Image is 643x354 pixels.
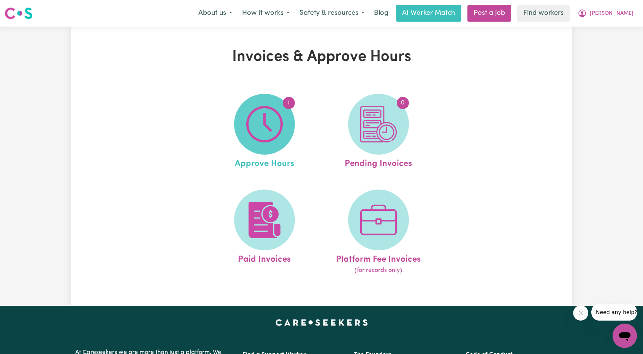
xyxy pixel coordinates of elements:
a: Platform Fee Invoices(for records only) [324,190,433,275]
button: Safety & resources [295,5,369,21]
a: Careseekers home page [276,319,368,326]
a: Paid Invoices [210,190,319,275]
a: Careseekers logo [5,5,33,22]
span: 0 [397,97,409,109]
button: About us [193,5,237,21]
img: Careseekers logo [5,6,33,20]
span: Pending Invoices [345,155,412,171]
button: How it works [237,5,295,21]
iframe: Button to launch messaging window [613,324,637,348]
span: (for records only) [355,266,402,275]
h1: Invoices & Approve Hours [159,48,484,66]
a: Pending Invoices [324,94,433,171]
a: Blog [369,5,393,22]
iframe: Close message [573,305,588,321]
span: Approve Hours [235,155,294,171]
span: Paid Invoices [238,250,291,266]
button: My Account [573,5,638,21]
span: 1 [283,97,295,109]
span: Need any help? [5,5,46,11]
a: Post a job [467,5,511,22]
a: AI Worker Match [396,5,461,22]
a: Approve Hours [210,94,319,171]
iframe: Message from company [591,304,637,321]
span: [PERSON_NAME] [590,9,633,18]
span: Platform Fee Invoices [336,250,421,266]
a: Find workers [517,5,570,22]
